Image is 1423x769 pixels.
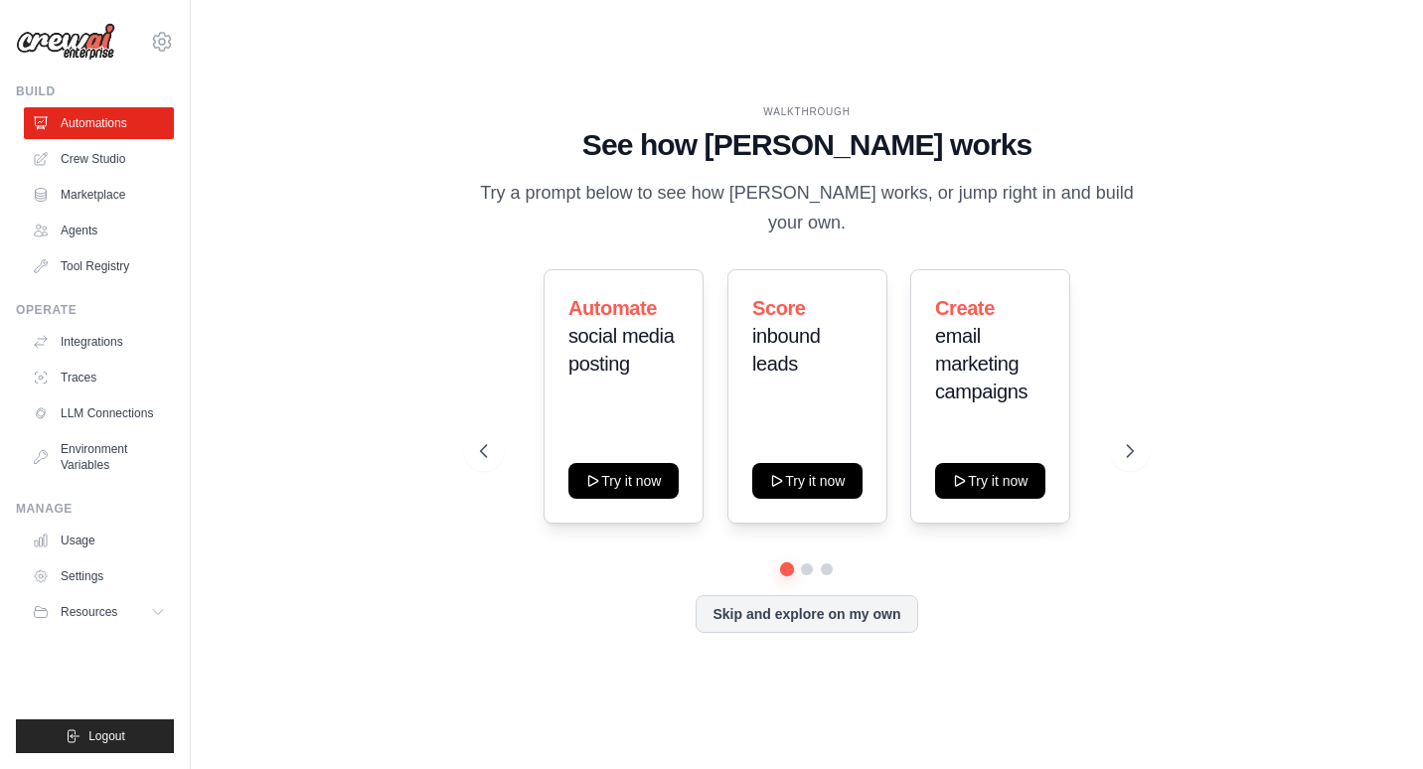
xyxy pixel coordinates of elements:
[24,362,174,393] a: Traces
[16,23,115,61] img: Logo
[24,596,174,628] button: Resources
[568,297,657,319] span: Automate
[752,463,863,499] button: Try it now
[24,179,174,211] a: Marketplace
[935,463,1045,499] button: Try it now
[935,297,995,319] span: Create
[16,302,174,318] div: Operate
[16,83,174,99] div: Build
[16,719,174,753] button: Logout
[480,104,1134,119] div: WALKTHROUGH
[935,325,1028,402] span: email marketing campaigns
[61,604,117,620] span: Resources
[752,325,820,375] span: inbound leads
[752,297,806,319] span: Score
[480,127,1134,163] h1: See how [PERSON_NAME] works
[24,397,174,429] a: LLM Connections
[16,501,174,517] div: Manage
[24,326,174,358] a: Integrations
[568,325,674,375] span: social media posting
[696,595,917,633] button: Skip and explore on my own
[24,107,174,139] a: Automations
[24,433,174,481] a: Environment Variables
[568,463,679,499] button: Try it now
[24,560,174,592] a: Settings
[24,143,174,175] a: Crew Studio
[24,525,174,556] a: Usage
[24,215,174,246] a: Agents
[480,179,1134,237] p: Try a prompt below to see how [PERSON_NAME] works, or jump right in and build your own.
[88,728,125,744] span: Logout
[24,250,174,282] a: Tool Registry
